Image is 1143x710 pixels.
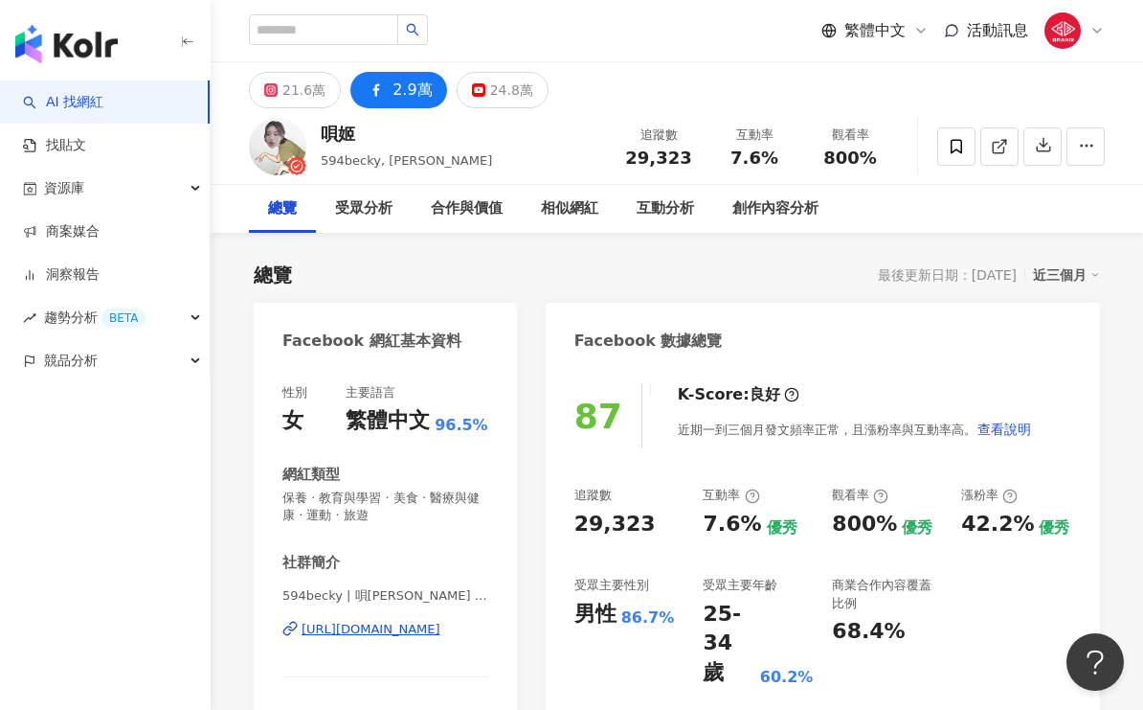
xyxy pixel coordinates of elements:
[625,148,691,168] span: 29,323
[823,149,877,168] span: 800%
[678,384,799,405] div: K-Score :
[750,384,780,405] div: 良好
[490,77,533,103] div: 24.8萬
[832,577,942,611] div: 商業合作內容覆蓋比例
[23,93,103,112] a: searchAI 找網紅
[574,397,622,436] div: 87
[814,126,886,145] div: 觀看率
[1044,12,1081,49] img: GD.jpg
[282,331,461,352] div: Facebook 網紅基本資料
[703,577,777,594] div: 受眾主要年齡
[832,617,905,647] div: 68.4%
[730,149,778,168] span: 7.6%
[760,667,814,688] div: 60.2%
[321,153,492,168] span: 594becky, [PERSON_NAME]
[44,167,84,210] span: 資源庫
[977,422,1031,437] span: 查看說明
[621,607,675,629] div: 86.7%
[574,600,616,630] div: 男性
[574,510,656,539] div: 29,323
[832,510,897,539] div: 800%
[249,118,306,175] img: KOL Avatar
[703,487,759,504] div: 互動率
[574,331,723,352] div: Facebook 數據總覽
[574,487,612,504] div: 追蹤數
[23,222,100,241] a: 商案媒合
[346,384,395,401] div: 主要語言
[703,600,754,688] div: 25-34 歲
[574,577,649,594] div: 受眾主要性別
[976,410,1032,448] button: 查看說明
[457,72,549,108] button: 24.8萬
[23,311,36,325] span: rise
[718,126,791,145] div: 互動率
[1066,633,1124,691] iframe: Help Scout Beacon - Open
[622,126,695,145] div: 追蹤數
[392,77,432,103] div: 2.9萬
[832,487,888,504] div: 觀看率
[1033,263,1100,287] div: 近三個月
[637,197,694,220] div: 互動分析
[350,72,446,108] button: 2.9萬
[15,25,118,63] img: logo
[767,517,797,538] div: 優秀
[23,136,86,155] a: 找貼文
[44,296,146,339] span: 趨勢分析
[302,621,440,638] div: [URL][DOMAIN_NAME]
[435,415,488,436] span: 96.5%
[961,510,1034,539] div: 42.2%
[878,267,1017,283] div: 最後更新日期：[DATE]
[23,265,100,285] a: 洞察報告
[282,406,303,436] div: 女
[406,23,419,36] span: search
[678,410,1032,448] div: 近期一到三個月發文頻率正常，且漲粉率與互動率高。
[844,20,906,41] span: 繁體中文
[44,339,98,382] span: 競品分析
[732,197,818,220] div: 創作內容分析
[282,384,307,401] div: 性別
[346,406,430,436] div: 繁體中文
[282,490,488,524] span: 保養 · 教育與學習 · 美食 · 醫療與健康 · 運動 · 旅遊
[541,197,598,220] div: 相似網紅
[282,621,488,638] a: [URL][DOMAIN_NAME]
[282,465,340,485] div: 網紅類型
[961,487,1018,504] div: 漲粉率
[282,587,488,605] span: 594becky | 唄[PERSON_NAME] | 594becky
[967,21,1028,39] span: 活動訊息
[249,72,341,108] button: 21.6萬
[902,517,932,538] div: 優秀
[254,262,292,288] div: 總覽
[431,197,503,220] div: 合作與價值
[101,309,146,328] div: BETA
[703,510,761,539] div: 7.6%
[1039,517,1069,538] div: 優秀
[268,197,297,220] div: 總覽
[335,197,392,220] div: 受眾分析
[321,122,492,146] div: 唄姬
[282,77,325,103] div: 21.6萬
[282,553,340,573] div: 社群簡介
